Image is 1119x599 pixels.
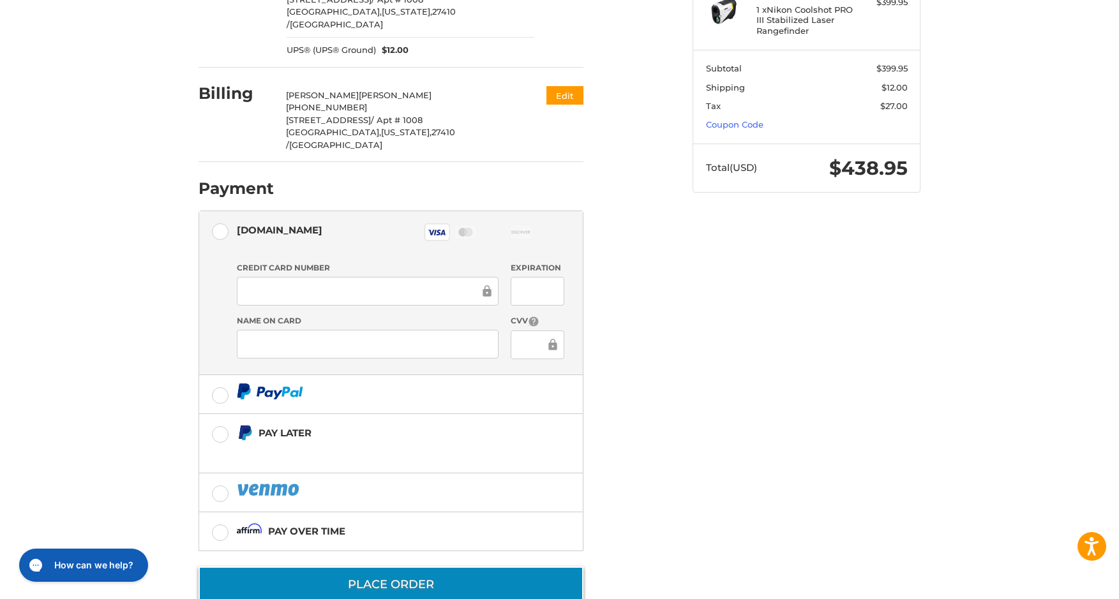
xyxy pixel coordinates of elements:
span: [PHONE_NUMBER] [286,102,367,112]
span: $12.00 [376,44,409,57]
a: Coupon Code [706,119,763,129]
span: / Apt # 1008 [371,115,423,125]
span: $399.95 [876,63,908,73]
label: CVV [511,315,564,327]
img: PayPal icon [237,482,302,498]
label: Expiration [511,262,564,274]
h2: Billing [199,84,273,103]
span: Subtotal [706,63,742,73]
span: [GEOGRAPHIC_DATA], [287,6,382,17]
img: Affirm icon [237,523,262,539]
span: [STREET_ADDRESS] [286,115,371,125]
span: $12.00 [882,82,908,92]
span: [GEOGRAPHIC_DATA] [290,19,383,29]
img: Pay Later icon [237,425,253,441]
span: [US_STATE], [381,127,432,137]
span: [US_STATE], [382,6,432,17]
span: $27.00 [880,101,908,111]
span: [PERSON_NAME] [286,90,359,100]
iframe: Gorgias live chat messenger [13,544,152,586]
label: Credit Card Number [237,262,499,274]
span: 27410 / [287,6,456,29]
span: [GEOGRAPHIC_DATA], [286,127,381,137]
button: Edit [546,86,583,105]
span: Tax [706,101,721,111]
div: Pay over time [268,521,345,542]
span: [PERSON_NAME] [359,90,432,100]
span: Total (USD) [706,161,757,174]
label: Name on Card [237,315,499,327]
span: $438.95 [829,156,908,180]
span: UPS® (UPS® Ground) [287,44,376,57]
h2: Payment [199,179,274,198]
span: Shipping [706,82,745,92]
div: [DOMAIN_NAME] [237,219,322,240]
img: PayPal icon [237,383,303,399]
span: 27410 / [286,127,455,150]
iframe: PayPal Message 1 [237,446,504,457]
h4: 1 x Nikon Coolshot PRO III Stabilized Laser Rangefinder [756,4,854,36]
span: [GEOGRAPHIC_DATA] [289,140,382,150]
div: Pay Later [259,422,503,443]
